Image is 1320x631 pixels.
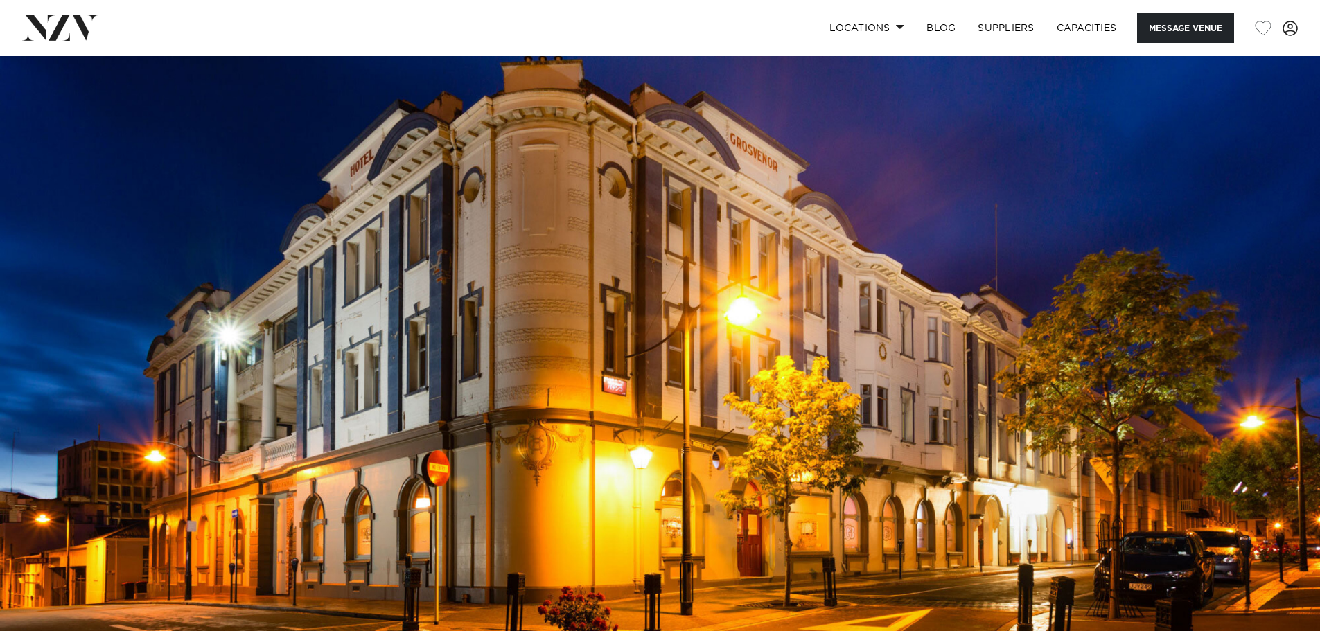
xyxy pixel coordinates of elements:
a: SUPPLIERS [967,13,1045,43]
a: Capacities [1046,13,1128,43]
button: Message Venue [1137,13,1234,43]
a: Locations [818,13,915,43]
img: nzv-logo.png [22,15,98,40]
a: BLOG [915,13,967,43]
